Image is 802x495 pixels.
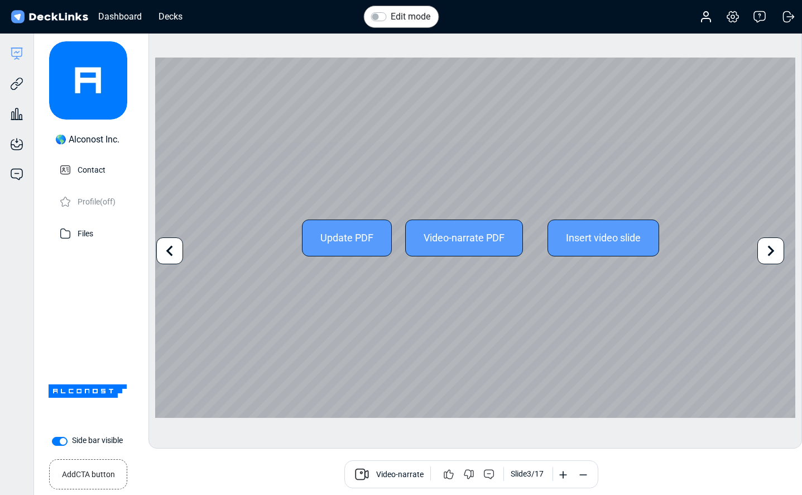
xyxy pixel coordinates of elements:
[405,220,523,256] div: Video-narrate PDF
[49,41,127,120] img: avatar
[55,133,119,146] div: 🌎 Alconost Inc.
[78,162,105,176] p: Contact
[62,464,115,480] small: Add CTA button
[302,220,392,256] div: Update PDF
[72,435,123,446] label: Side bar visible
[78,194,116,208] p: Profile (off)
[49,352,127,430] img: Company Banner
[78,226,93,240] p: Files
[9,9,90,25] img: DeckLinks
[93,9,147,23] div: Dashboard
[548,220,659,256] div: Insert video slide
[391,10,430,23] label: Edit mode
[511,468,544,480] div: Slide 3 / 17
[153,9,188,23] div: Decks
[376,469,424,482] span: Video-narrate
